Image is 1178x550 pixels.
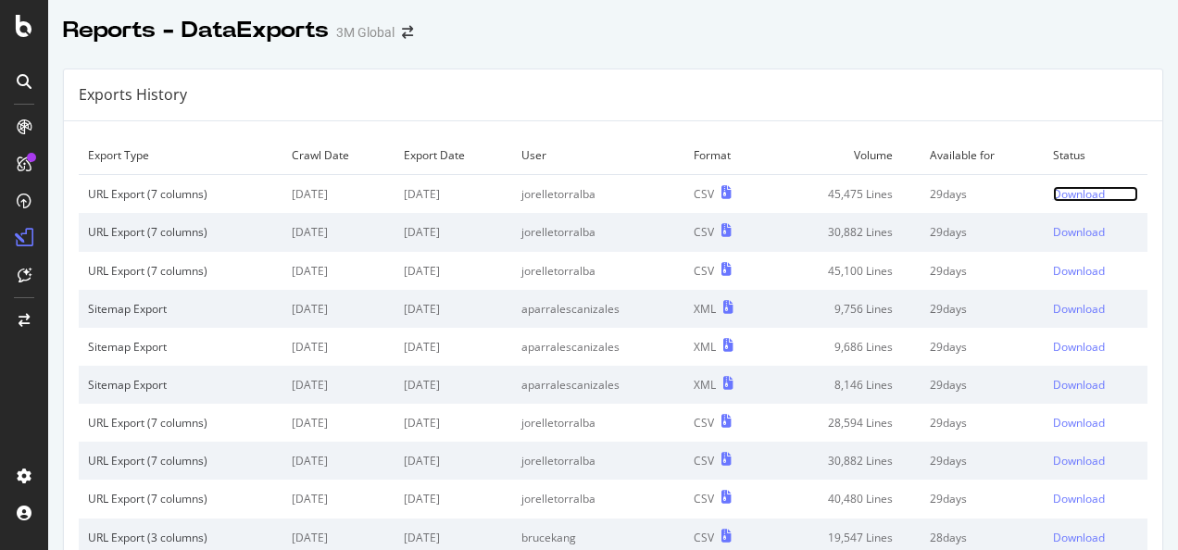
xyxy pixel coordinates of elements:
[771,136,921,175] td: Volume
[1053,186,1138,202] a: Download
[1053,453,1138,469] a: Download
[512,213,684,251] td: jorelletorralba
[1053,377,1105,393] div: Download
[282,404,395,442] td: [DATE]
[79,84,187,106] div: Exports History
[921,480,1044,518] td: 29 days
[684,136,771,175] td: Format
[282,366,395,404] td: [DATE]
[1053,301,1138,317] a: Download
[1053,415,1105,431] div: Download
[512,175,684,214] td: jorelletorralba
[1053,491,1105,506] div: Download
[395,136,512,175] td: Export Date
[771,404,921,442] td: 28,594 Lines
[512,442,684,480] td: jorelletorralba
[694,453,714,469] div: CSV
[282,290,395,328] td: [DATE]
[694,415,714,431] div: CSV
[88,377,273,393] div: Sitemap Export
[395,366,512,404] td: [DATE]
[282,175,395,214] td: [DATE]
[395,175,512,214] td: [DATE]
[1053,301,1105,317] div: Download
[512,328,684,366] td: aparralescanizales
[1053,530,1138,545] a: Download
[921,404,1044,442] td: 29 days
[395,290,512,328] td: [DATE]
[921,442,1044,480] td: 29 days
[694,377,716,393] div: XML
[512,480,684,518] td: jorelletorralba
[395,328,512,366] td: [DATE]
[1053,491,1138,506] a: Download
[63,15,329,46] div: Reports - DataExports
[88,263,273,279] div: URL Export (7 columns)
[694,224,714,240] div: CSV
[282,328,395,366] td: [DATE]
[395,442,512,480] td: [DATE]
[88,491,273,506] div: URL Export (7 columns)
[88,415,273,431] div: URL Export (7 columns)
[336,23,395,42] div: 3M Global
[395,404,512,442] td: [DATE]
[512,366,684,404] td: aparralescanizales
[512,136,684,175] td: User
[1053,224,1105,240] div: Download
[402,26,413,39] div: arrow-right-arrow-left
[921,252,1044,290] td: 29 days
[771,328,921,366] td: 9,686 Lines
[1053,263,1138,279] a: Download
[771,213,921,251] td: 30,882 Lines
[1053,530,1105,545] div: Download
[694,530,714,545] div: CSV
[694,301,716,317] div: XML
[282,442,395,480] td: [DATE]
[771,442,921,480] td: 30,882 Lines
[282,136,395,175] td: Crawl Date
[771,252,921,290] td: 45,100 Lines
[694,263,714,279] div: CSV
[694,491,714,506] div: CSV
[1053,339,1138,355] a: Download
[88,301,273,317] div: Sitemap Export
[512,404,684,442] td: jorelletorralba
[282,252,395,290] td: [DATE]
[1053,186,1105,202] div: Download
[694,186,714,202] div: CSV
[1053,453,1105,469] div: Download
[79,136,282,175] td: Export Type
[921,328,1044,366] td: 29 days
[1053,224,1138,240] a: Download
[1053,339,1105,355] div: Download
[395,480,512,518] td: [DATE]
[88,339,273,355] div: Sitemap Export
[1053,415,1138,431] a: Download
[512,290,684,328] td: aparralescanizales
[1044,136,1147,175] td: Status
[694,339,716,355] div: XML
[1053,377,1138,393] a: Download
[921,213,1044,251] td: 29 days
[88,453,273,469] div: URL Export (7 columns)
[771,290,921,328] td: 9,756 Lines
[771,175,921,214] td: 45,475 Lines
[282,480,395,518] td: [DATE]
[88,530,273,545] div: URL Export (3 columns)
[921,366,1044,404] td: 29 days
[88,186,273,202] div: URL Export (7 columns)
[512,252,684,290] td: jorelletorralba
[921,290,1044,328] td: 29 days
[395,252,512,290] td: [DATE]
[921,175,1044,214] td: 29 days
[395,213,512,251] td: [DATE]
[771,480,921,518] td: 40,480 Lines
[771,366,921,404] td: 8,146 Lines
[282,213,395,251] td: [DATE]
[921,136,1044,175] td: Available for
[1053,263,1105,279] div: Download
[88,224,273,240] div: URL Export (7 columns)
